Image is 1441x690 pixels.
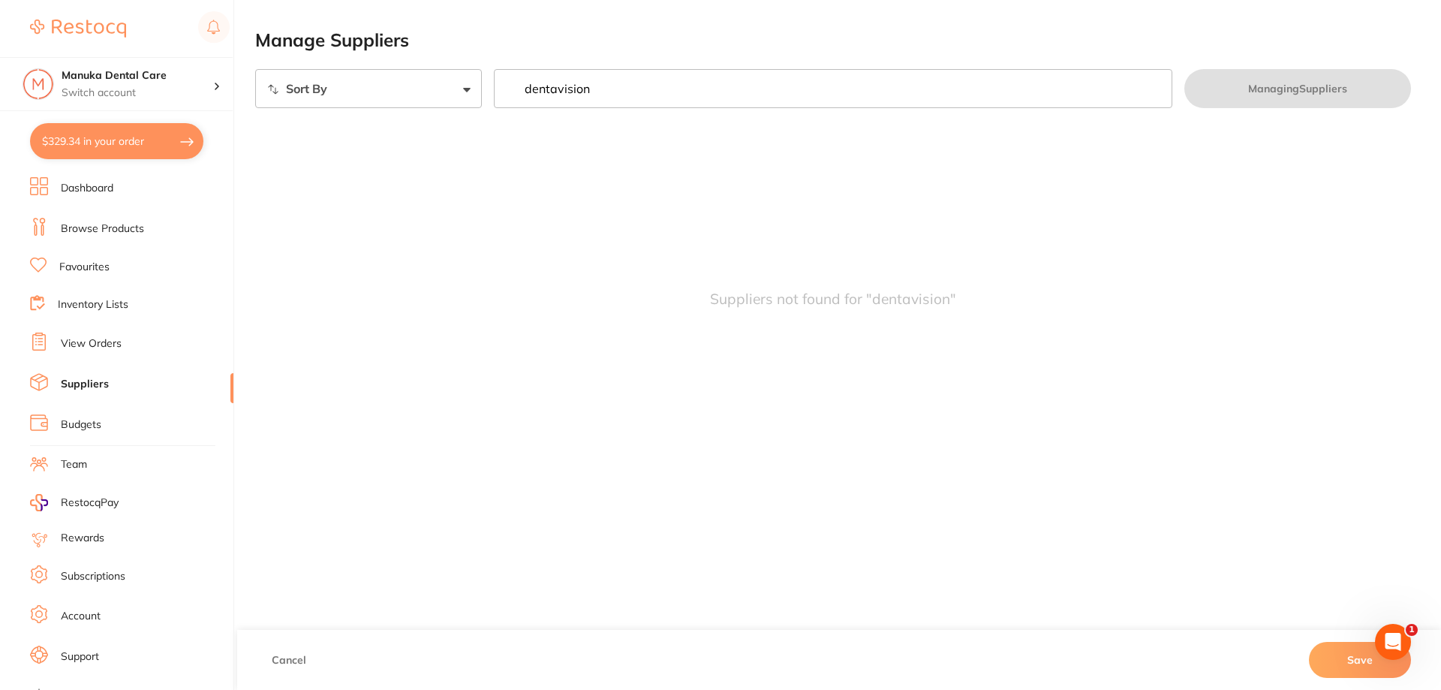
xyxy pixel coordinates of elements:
[1406,624,1418,636] span: 1
[61,457,87,472] a: Team
[59,260,110,275] a: Favourites
[30,494,119,511] a: RestocqPay
[62,68,213,83] h4: Manuka Dental Care
[61,569,125,584] a: Subscriptions
[30,11,126,46] a: Restocq Logo
[61,649,99,664] a: Support
[267,642,311,678] button: Cancel
[30,494,48,511] img: RestocqPay
[61,336,122,351] a: View Orders
[23,69,53,99] img: Manuka Dental Care
[30,123,203,159] button: $329.34 in your order
[62,86,213,101] p: Switch account
[58,297,128,312] a: Inventory Lists
[61,181,113,196] a: Dashboard
[1309,642,1411,678] button: Save
[61,377,109,392] a: Suppliers
[61,496,119,511] span: RestocqPay
[61,531,104,546] a: Rewards
[61,417,101,432] a: Budgets
[710,291,956,307] div: Suppliers not found for " dentavision "
[494,69,1173,108] input: Search Suppliers
[1184,69,1411,108] button: ManagingSuppliers
[30,20,126,38] img: Restocq Logo
[61,609,101,624] a: Account
[61,221,144,237] a: Browse Products
[255,30,1411,51] h2: Manage Suppliers
[1375,624,1411,660] iframe: Intercom live chat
